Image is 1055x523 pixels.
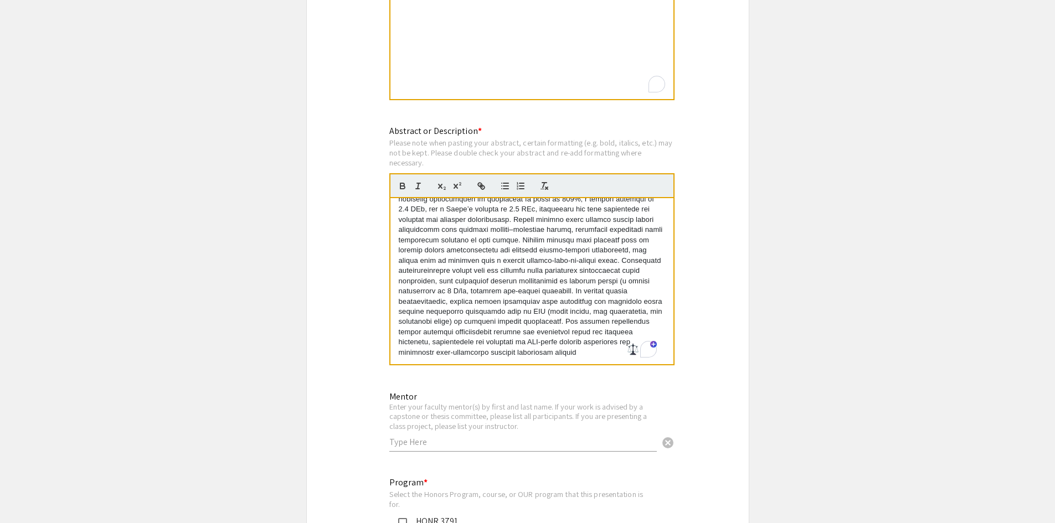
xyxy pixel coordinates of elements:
div: To enrich screen reader interactions, please activate Accessibility in Grammarly extension settings [390,198,673,364]
div: Please note when pasting your abstract, certain formatting (e.g. bold, italics, etc.) may not be ... [389,138,675,167]
div: Select the Honors Program, course, or OUR program that this presentation is for. [389,489,649,509]
p: Loremi Dol Sitamet (CON) adi elitsed do e temporinc utlabore etdoloremagna aliquaen adm veniamqui... [399,123,665,358]
button: Clear [657,431,679,453]
mat-label: Program [389,477,428,488]
div: Enter your faculty mentor(s) by first and last name. If your work is advised by a capstone or the... [389,402,657,431]
mat-label: Mentor [389,391,417,402]
span: cancel [661,436,675,449]
input: Type Here [389,436,657,448]
mat-label: Abstract or Description [389,125,482,137]
iframe: Chat [8,473,47,515]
